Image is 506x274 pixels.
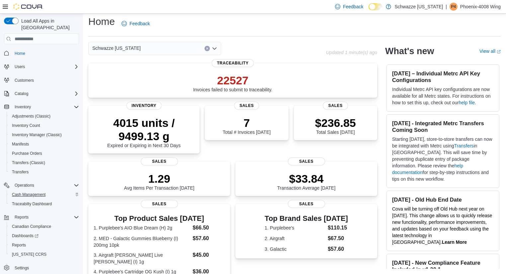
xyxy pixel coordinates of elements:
span: Sales [141,157,178,165]
button: Transfers [7,167,82,177]
button: [US_STATE] CCRS [7,250,82,259]
button: Inventory [1,102,82,112]
dd: $66.50 [193,224,225,232]
button: Cash Management [7,190,82,199]
span: Schwazze [US_STATE] [92,44,141,52]
span: Feedback [129,20,150,27]
button: Home [1,48,82,58]
h3: [DATE] - New Compliance Feature Included in v1.30.1 [392,259,494,273]
span: Adjustments (Classic) [12,114,50,119]
span: Users [15,64,25,69]
span: Cova will be turning off Old Hub next year on [DATE]. This change allows us to quickly release ne... [392,206,492,245]
input: Dark Mode [369,3,382,10]
a: Settings [12,264,32,272]
span: Feedback [343,3,363,10]
img: Cova [13,3,43,10]
a: Purchase Orders [9,149,45,157]
span: Inventory Count [12,123,40,128]
dt: 2. MED - Galactic Gummies Blueberry (I) 200mg 10pk [94,235,190,248]
span: Customers [12,76,79,84]
p: Phoenix-4008 Wing [460,3,501,11]
span: Load All Apps in [GEOGRAPHIC_DATA] [19,18,79,31]
span: Sales [288,157,325,165]
div: Phoenix-4008 Wing [450,3,458,11]
span: Sales [141,200,178,208]
h3: Top Product Sales [DATE] [94,215,225,223]
a: Cash Management [9,191,48,199]
span: Traceabilty Dashboard [12,201,52,207]
span: Transfers (Classic) [12,160,45,165]
button: Operations [1,181,82,190]
span: Reports [12,213,79,221]
a: Customers [12,76,37,84]
button: Inventory Manager (Classic) [7,130,82,139]
span: Reports [15,215,29,220]
button: Users [1,62,82,71]
span: Cash Management [12,192,45,197]
button: Adjustments (Classic) [7,112,82,121]
a: Canadian Compliance [9,223,54,230]
a: Feedback [119,17,152,30]
p: | [446,3,447,11]
span: Settings [15,265,29,271]
span: Sales [234,102,259,110]
a: Manifests [9,140,32,148]
span: [US_STATE] CCRS [12,252,46,257]
dd: $57.60 [328,245,348,253]
div: Total # Invoices [DATE] [223,116,271,135]
button: Reports [7,240,82,250]
span: Home [12,49,79,57]
span: Transfers [9,168,79,176]
strong: Learn More [442,239,467,245]
a: Inventory Manager (Classic) [9,131,64,139]
button: Catalog [1,89,82,98]
span: Inventory Count [9,122,79,130]
span: Cash Management [9,191,79,199]
p: Updated 1 minute(s) ago [326,50,377,55]
span: Inventory Manager (Classic) [12,132,62,137]
span: Inventory [12,103,79,111]
span: Canadian Compliance [12,224,51,229]
span: Sales [288,200,325,208]
button: Open list of options [212,46,217,51]
span: Transfers [12,169,29,175]
button: Reports [12,213,31,221]
button: Traceabilty Dashboard [7,199,82,209]
dd: $45.00 [193,251,225,259]
button: Inventory [12,103,34,111]
a: Transfers [454,143,474,148]
a: Home [12,49,28,57]
dd: $57.60 [193,234,225,242]
h2: What's new [385,46,434,56]
a: Traceabilty Dashboard [9,200,54,208]
span: Home [15,51,25,56]
a: Adjustments (Classic) [9,112,53,120]
p: Starting [DATE], store-to-store transfers can now be integrated with Metrc using in [GEOGRAPHIC_D... [392,136,494,182]
span: Dark Mode [369,10,369,11]
p: 7 [223,116,271,130]
a: Transfers [9,168,31,176]
button: Users [12,63,28,71]
button: Manifests [7,139,82,149]
span: Manifests [9,140,79,148]
dt: 1. Purplebee's AIO Blue Dream (H) 2g [94,225,190,231]
div: Expired or Expiring in Next 30 Days [94,116,194,148]
div: Transaction Average [DATE] [277,172,336,191]
div: Avg Items Per Transaction [DATE] [124,172,195,191]
p: Individual Metrc API key configurations are now available for all Metrc states. For instructions ... [392,86,494,106]
h3: Top Brand Sales [DATE] [265,215,348,223]
button: Reports [1,213,82,222]
dt: 2. Airgraft [265,235,325,242]
span: Dashboards [9,232,79,240]
dt: 3. Airgraft [PERSON_NAME] Live [PERSON_NAME] (I) 1g [94,252,190,265]
span: Washington CCRS [9,250,79,258]
span: Inventory [15,104,31,110]
button: Inventory Count [7,121,82,130]
h3: [DATE] - Integrated Metrc Transfers Coming Soon [392,120,494,133]
button: Clear input [205,46,210,51]
a: [US_STATE] CCRS [9,250,49,258]
div: Total Sales [DATE] [315,116,356,135]
dd: $110.15 [328,224,348,232]
span: Adjustments (Classic) [9,112,79,120]
a: View allExternal link [479,48,501,54]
